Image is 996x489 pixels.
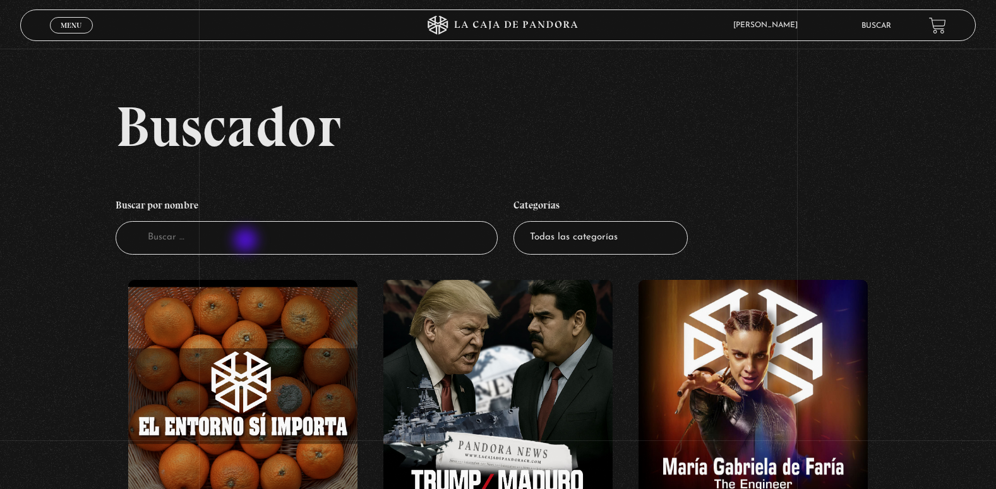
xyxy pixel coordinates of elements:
[861,22,891,30] a: Buscar
[727,21,810,29] span: [PERSON_NAME]
[116,193,498,222] h4: Buscar por nombre
[116,98,976,155] h2: Buscador
[57,32,87,41] span: Cerrar
[61,21,81,29] span: Menu
[513,193,688,222] h4: Categorías
[929,17,946,34] a: View your shopping cart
